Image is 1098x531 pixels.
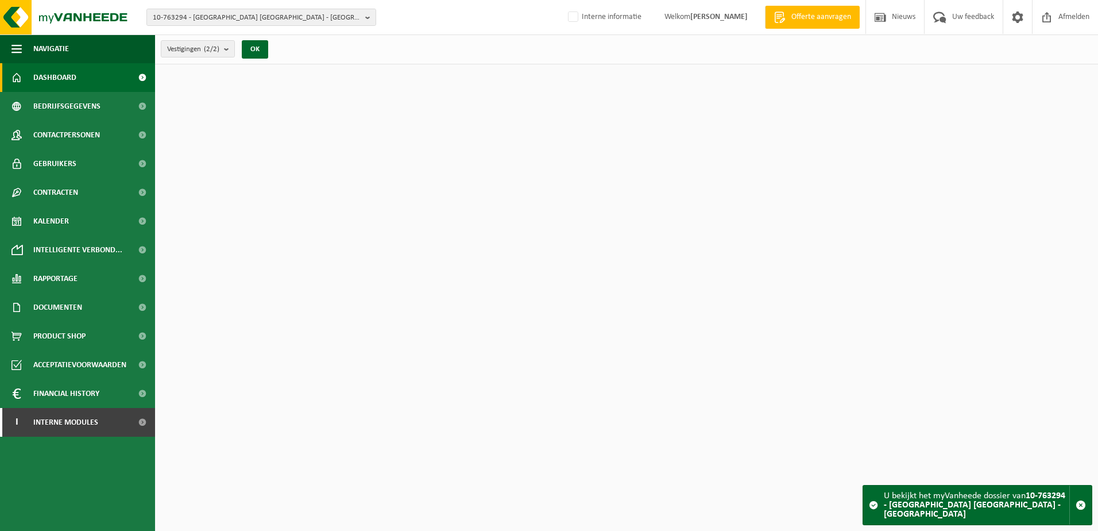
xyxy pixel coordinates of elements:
span: Offerte aanvragen [788,11,854,23]
button: Vestigingen(2/2) [161,40,235,57]
span: I [11,408,22,437]
span: Product Shop [33,322,86,351]
span: Documenten [33,293,82,322]
a: Offerte aanvragen [765,6,860,29]
span: Rapportage [33,264,78,293]
div: U bekijkt het myVanheede dossier van [884,486,1069,525]
span: Gebruikers [33,149,76,178]
span: Interne modules [33,408,98,437]
span: Financial History [33,379,99,408]
span: Navigatie [33,34,69,63]
button: 10-763294 - [GEOGRAPHIC_DATA] [GEOGRAPHIC_DATA] - [GEOGRAPHIC_DATA] [146,9,376,26]
span: Kalender [33,207,69,236]
span: 10-763294 - [GEOGRAPHIC_DATA] [GEOGRAPHIC_DATA] - [GEOGRAPHIC_DATA] [153,9,361,26]
span: Acceptatievoorwaarden [33,351,126,379]
strong: [PERSON_NAME] [690,13,748,21]
button: OK [242,40,268,59]
label: Interne informatie [566,9,641,26]
span: Dashboard [33,63,76,92]
span: Vestigingen [167,41,219,58]
span: Bedrijfsgegevens [33,92,100,121]
span: Contactpersonen [33,121,100,149]
strong: 10-763294 - [GEOGRAPHIC_DATA] [GEOGRAPHIC_DATA] - [GEOGRAPHIC_DATA] [884,491,1065,519]
span: Intelligente verbond... [33,236,122,264]
span: Contracten [33,178,78,207]
count: (2/2) [204,45,219,53]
